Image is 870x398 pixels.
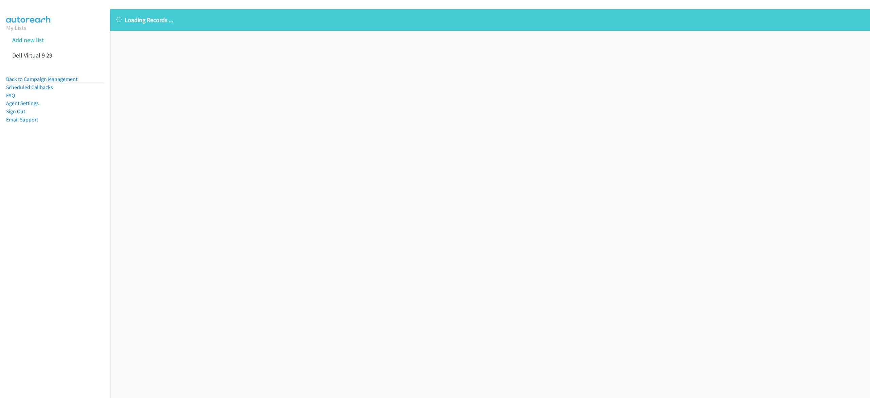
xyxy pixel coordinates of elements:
a: Sign Out [6,108,25,115]
a: My Lists [6,24,27,32]
a: Back to Campaign Management [6,76,77,82]
a: Agent Settings [6,100,39,106]
a: FAQ [6,92,15,99]
a: Email Support [6,116,38,123]
a: Scheduled Callbacks [6,84,53,90]
a: Add new list [12,36,44,44]
p: Loading Records ... [116,15,864,24]
a: Dell Virtual 9 29 [12,51,52,59]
